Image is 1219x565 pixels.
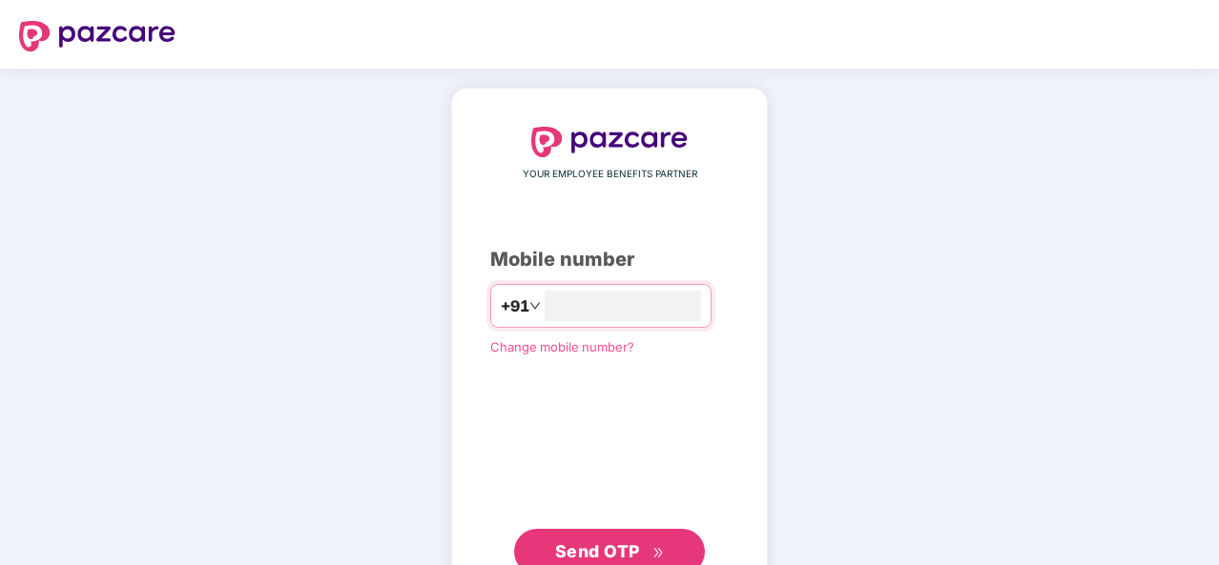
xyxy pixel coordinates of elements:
span: Send OTP [555,541,640,561]
span: +91 [501,294,529,318]
span: down [529,300,541,312]
span: YOUR EMPLOYEE BENEFITS PARTNER [523,167,697,182]
div: Mobile number [490,245,729,274]
span: double-right [652,547,665,559]
img: logo [531,127,688,157]
img: logo [19,21,176,51]
a: Change mobile number? [490,339,634,354]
